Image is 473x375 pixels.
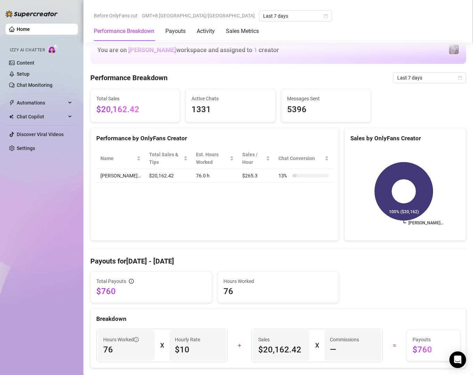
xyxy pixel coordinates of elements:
[96,314,460,324] div: Breakdown
[223,286,333,297] span: 76
[96,277,126,285] span: Total Payouts
[196,151,228,166] div: Est. Hours Worked
[129,279,134,284] span: info-circle
[258,344,304,355] span: $20,162.42
[324,14,328,18] span: calendar
[287,103,365,116] span: 5396
[145,148,192,169] th: Total Sales & Tips
[278,155,323,162] span: Chat Conversion
[175,344,221,355] span: $10
[97,46,279,54] h1: You are on workspace and assigned to creator
[128,46,176,53] span: [PERSON_NAME]
[232,340,247,351] div: +
[96,148,145,169] th: Name
[408,220,443,225] text: [PERSON_NAME]…
[449,351,466,368] div: Open Intercom Messenger
[17,132,64,137] a: Discover Viral Videos
[103,344,149,355] span: 76
[330,344,336,355] span: —
[191,103,269,116] span: 1331
[238,169,274,183] td: $265.3
[254,46,257,53] span: 1
[315,340,319,351] div: X
[192,169,238,183] td: 76.0 h
[387,340,402,351] div: =
[175,336,200,343] article: Hourly Rate
[96,169,145,183] td: [PERSON_NAME]…
[149,151,182,166] span: Total Sales & Tips
[397,73,462,83] span: Last 7 days
[17,145,35,151] a: Settings
[449,44,459,54] img: Jaylie
[413,344,455,355] span: $760
[17,60,34,66] a: Content
[90,73,168,83] h4: Performance Breakdown
[191,95,269,102] span: Active Chats
[94,27,154,35] div: Performance Breakdown
[142,10,255,21] span: GMT+8 [GEOGRAPHIC_DATA]/[GEOGRAPHIC_DATA]
[226,27,259,35] div: Sales Metrics
[96,95,174,102] span: Total Sales
[48,44,58,54] img: AI Chatter
[238,148,274,169] th: Sales / Hour
[96,134,333,143] div: Performance by OnlyFans Creator
[96,103,174,116] span: $20,162.42
[134,337,139,342] span: info-circle
[330,336,359,343] article: Commissions
[17,26,30,32] a: Home
[458,76,462,80] span: calendar
[17,71,30,77] a: Setup
[17,82,52,88] a: Chat Monitoring
[145,169,192,183] td: $20,162.42
[350,134,460,143] div: Sales by OnlyFans Creator
[197,27,215,35] div: Activity
[100,155,135,162] span: Name
[278,172,289,180] span: 13 %
[223,277,333,285] span: Hours Worked
[17,111,66,122] span: Chat Copilot
[165,27,186,35] div: Payouts
[6,10,58,17] img: logo-BBDzfeDw.svg
[274,148,333,169] th: Chat Conversion
[160,340,164,351] div: X
[242,151,264,166] span: Sales / Hour
[103,336,139,343] span: Hours Worked
[263,11,328,21] span: Last 7 days
[94,10,138,21] span: Before OnlyFans cut
[17,97,66,108] span: Automations
[9,100,15,106] span: thunderbolt
[96,286,206,297] span: $760
[10,47,45,53] span: Izzy AI Chatter
[413,336,455,343] span: Payouts
[287,95,365,102] span: Messages Sent
[90,256,466,266] h4: Payouts for [DATE] - [DATE]
[258,336,304,343] span: Sales
[9,114,14,119] img: Chat Copilot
